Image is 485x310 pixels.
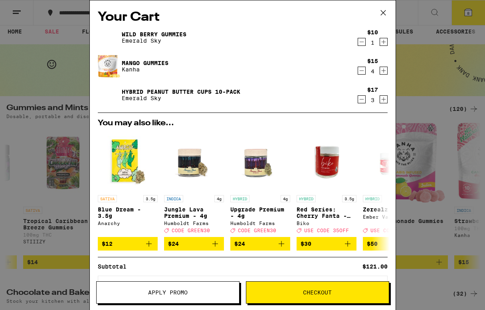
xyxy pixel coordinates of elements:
[367,97,378,103] div: 3
[380,67,388,75] button: Increment
[172,228,210,233] span: CODE GREEN30
[143,195,158,202] p: 3.5g
[164,237,224,251] button: Add to bag
[297,221,356,226] div: Biko
[380,38,388,46] button: Increment
[230,131,290,191] img: Humboldt Farms - Upgrade Premium - 4g
[230,237,290,251] button: Add to bag
[98,119,388,127] h2: You may also like...
[367,68,378,75] div: 4
[363,131,423,191] img: Ember Valley - Zerealz - 3.5g
[214,195,224,202] p: 4g
[238,228,276,233] span: CODE GREEN30
[122,60,168,66] a: Mango Gummies
[363,195,382,202] p: HYBRID
[297,131,356,191] img: Biko - Red Series: Cherry Fanta - 3.5g
[367,29,378,36] div: $10
[367,39,378,46] div: 1
[230,206,290,219] p: Upgrade Premium - 4g
[98,54,120,78] img: Mango Gummies
[304,228,349,233] span: USE CODE 35OFF
[96,281,240,304] button: Apply Promo
[98,264,132,269] div: Subtotal
[281,195,290,202] p: 4g
[370,228,415,233] span: USE CODE 35OFF
[367,58,378,64] div: $15
[230,195,249,202] p: HYBRID
[148,290,188,295] span: Apply Promo
[363,131,423,237] a: Open page for Zerealz - 3.5g from Ember Valley
[234,241,245,247] span: $24
[164,206,224,219] p: Jungle Lava Premium - 4g
[380,95,388,103] button: Increment
[363,214,423,219] div: Ember Valley
[164,131,224,237] a: Open page for Jungle Lava Premium - 4g from Humboldt Farms
[297,206,356,219] p: Red Series: Cherry Fanta - 3.5g
[98,131,158,237] a: Open page for Blue Dream - 3.5g from Anarchy
[164,131,224,191] img: Humboldt Farms - Jungle Lava Premium - 4g
[362,264,388,269] div: $121.00
[358,67,366,75] button: Decrement
[297,237,356,251] button: Add to bag
[363,237,423,251] button: Add to bag
[5,6,57,12] span: Hi. Need any help?
[301,241,311,247] span: $30
[122,38,186,44] p: Emerald Sky
[98,26,120,49] img: Wild Berry Gummies
[98,84,120,106] img: Hybrid Peanut Butter Cups 10-Pack
[342,195,356,202] p: 3.5g
[122,89,240,95] a: Hybrid Peanut Butter Cups 10-Pack
[297,195,316,202] p: HYBRID
[98,131,158,191] img: Anarchy - Blue Dream - 3.5g
[168,241,179,247] span: $24
[164,195,183,202] p: INDICA
[122,66,168,73] p: Kanha
[164,221,224,226] div: Humboldt Farms
[98,221,158,226] div: Anarchy
[230,131,290,237] a: Open page for Upgrade Premium - 4g from Humboldt Farms
[230,221,290,226] div: Humboldt Farms
[367,87,378,93] div: $17
[297,131,356,237] a: Open page for Red Series: Cherry Fanta - 3.5g from Biko
[98,237,158,251] button: Add to bag
[102,241,113,247] span: $12
[367,241,378,247] span: $50
[358,95,366,103] button: Decrement
[358,38,366,46] button: Decrement
[363,206,423,213] p: Zerealz - 3.5g
[246,281,389,304] button: Checkout
[122,31,186,38] a: Wild Berry Gummies
[122,95,240,101] p: Emerald Sky
[98,8,388,26] h2: Your Cart
[98,206,158,219] p: Blue Dream - 3.5g
[303,290,332,295] span: Checkout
